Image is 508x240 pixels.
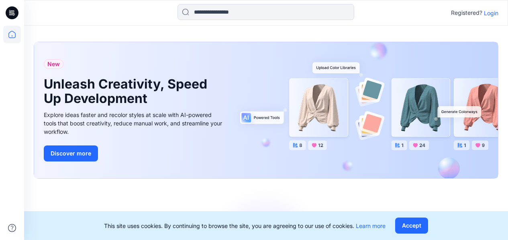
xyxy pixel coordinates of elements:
[395,218,428,234] button: Accept
[44,111,224,136] div: Explore ideas faster and recolor styles at scale with AI-powered tools that boost creativity, red...
[47,59,60,69] span: New
[104,222,386,230] p: This site uses cookies. By continuing to browse the site, you are agreeing to our use of cookies.
[44,145,224,161] a: Discover more
[44,77,212,106] h1: Unleash Creativity, Speed Up Development
[451,8,482,18] p: Registered?
[44,145,98,161] button: Discover more
[484,9,498,17] p: Login
[356,222,386,229] a: Learn more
